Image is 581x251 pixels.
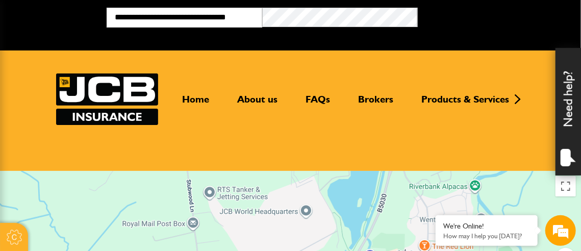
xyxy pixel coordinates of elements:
div: Minimize live chat window [167,5,192,30]
em: Start Chat [139,189,185,203]
a: JCB Insurance Services [56,73,158,125]
div: We're Online! [443,222,530,231]
input: Enter your email address [13,124,186,147]
button: Broker Login [418,8,573,23]
a: Home [175,93,217,114]
a: Brokers [351,93,401,114]
input: Enter your last name [13,94,186,117]
div: Chat with us now [53,57,171,70]
img: JCB Insurance Services logo [56,73,158,125]
img: d_20077148190_company_1631870298795_20077148190 [17,57,43,71]
div: Need help? [555,48,581,175]
input: Enter your phone number [13,155,186,177]
textarea: Type your message and hit 'Enter' [13,185,186,220]
p: How may I help you today? [443,232,530,240]
a: FAQs [298,93,338,114]
a: Products & Services [414,93,517,114]
a: About us [230,93,286,114]
button: Toggle fullscreen view [555,176,576,196]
